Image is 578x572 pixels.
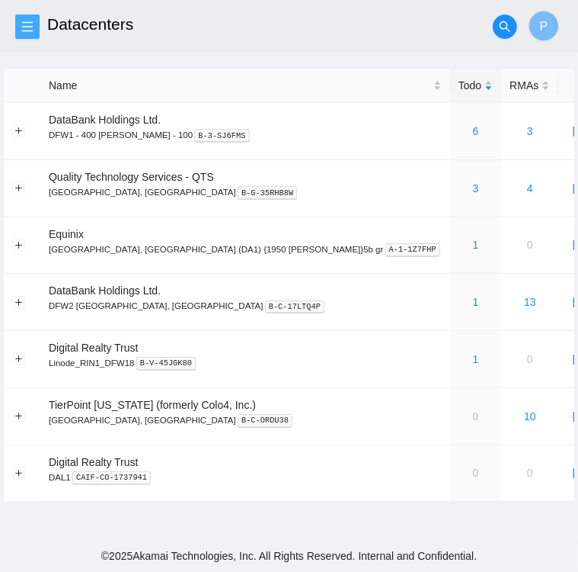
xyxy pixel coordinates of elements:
button: Expand row [13,182,25,194]
button: Expand row [13,353,25,365]
a: 0 [473,410,479,423]
span: menu [16,21,39,33]
a: 3 [473,182,479,194]
kbd: B-V-45JGK80 [136,357,196,371]
button: Expand row [13,239,25,251]
span: search [493,21,516,33]
a: 4 [527,182,533,194]
span: Digital Realty Trust [49,456,138,468]
span: Equinix [49,228,84,240]
span: DataBank Holdings Ltd. [49,284,161,297]
p: [GEOGRAPHIC_DATA], [GEOGRAPHIC_DATA] (DA1) {1950 [PERSON_NAME]}5b gr [49,243,442,256]
button: search [493,14,517,39]
p: DFW1 - 400 [PERSON_NAME] - 100 [49,128,442,142]
a: 0 [473,467,479,479]
a: 6 [473,125,479,137]
a: 1 [473,353,479,365]
p: [GEOGRAPHIC_DATA], [GEOGRAPHIC_DATA] [49,413,442,427]
kbd: B-3-SJ6FMS [194,129,249,143]
span: TierPoint [US_STATE] (formerly Colo4, Inc.) [49,399,256,411]
button: Expand row [13,467,25,479]
button: Expand row [13,410,25,423]
a: 10 [524,410,536,423]
span: DataBank Holdings Ltd. [49,114,161,126]
span: Quality Technology Services - QTS [49,171,214,183]
a: 0 [527,353,533,365]
span: P [540,17,548,36]
p: [GEOGRAPHIC_DATA], [GEOGRAPHIC_DATA] [49,185,442,199]
a: 3 [527,125,533,137]
p: DFW2 [GEOGRAPHIC_DATA], [GEOGRAPHIC_DATA] [49,299,442,313]
p: DAL1 [49,471,442,484]
a: 0 [527,239,533,251]
kbd: A-1-1Z7FHP [385,243,440,257]
span: Digital Realty Trust [49,342,138,354]
kbd: B-C-ORDU38 [238,414,292,428]
a: 1 [473,296,479,308]
kbd: B-C-17LTQ4P [265,300,325,314]
kbd: CAIF-CO-1737941 [72,471,151,485]
a: 13 [524,296,536,308]
a: 1 [473,239,479,251]
p: Linode_RIN1_DFW18 [49,356,442,370]
button: P [529,11,559,41]
a: 0 [527,467,533,479]
button: menu [15,14,40,39]
button: Expand row [13,296,25,308]
button: Expand row [13,125,25,137]
kbd: B-G-35RHB8W [238,186,298,200]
